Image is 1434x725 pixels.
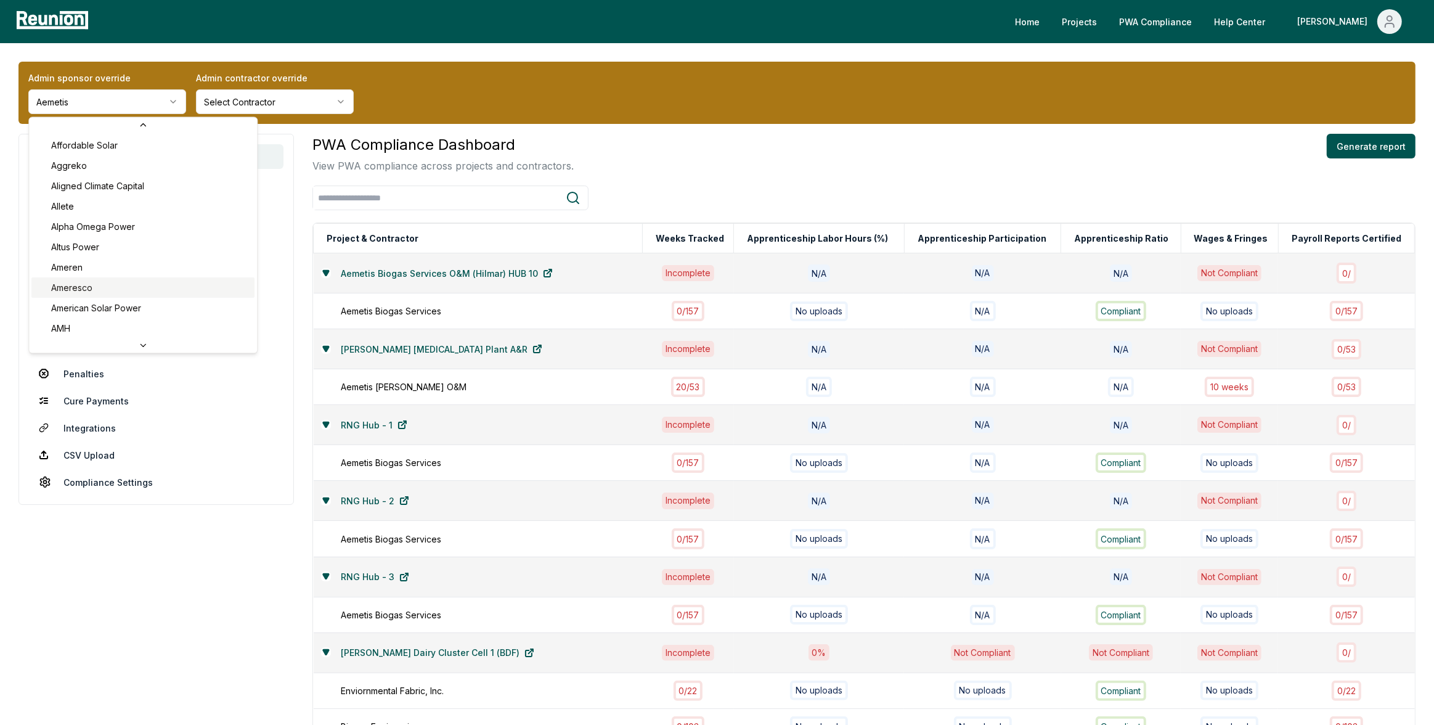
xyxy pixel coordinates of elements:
[51,179,144,192] span: Aligned Climate Capital
[51,200,74,213] span: Allete
[51,301,141,314] span: American Solar Power
[51,159,87,172] span: Aggreko
[51,240,99,253] span: Altus Power
[51,261,83,274] span: Ameren
[51,139,118,152] span: Affordable Solar
[51,322,70,335] span: AMH
[51,220,135,233] span: Alpha Omega Power
[51,281,92,294] span: Ameresco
